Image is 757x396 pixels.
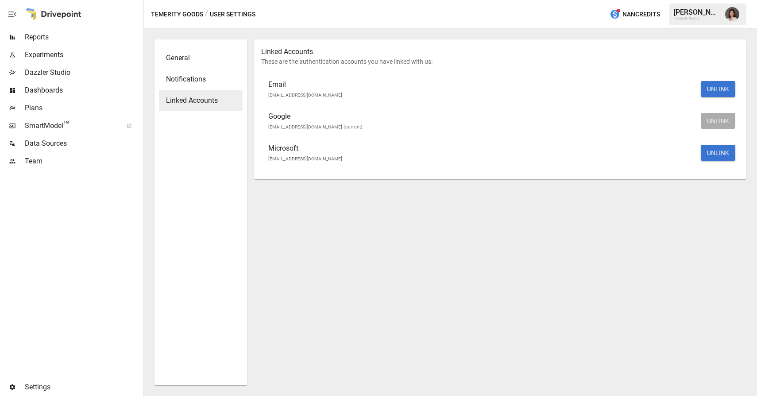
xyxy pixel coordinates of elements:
span: Email [268,79,697,90]
div: Temerity Goods [674,16,720,20]
button: NaNCredits [606,6,664,23]
div: / [205,9,208,20]
div: General [159,47,243,69]
button: Temerity Goods [151,9,203,20]
span: Linked Accounts [166,95,236,106]
span: [EMAIL_ADDRESS][DOMAIN_NAME] (current) [268,124,363,130]
p: These are the authentication accounts you have linked with us: [261,57,739,66]
div: Notifications [159,69,243,90]
span: General [166,53,236,63]
button: Franziska Ibscher [720,2,745,27]
span: Data Sources [25,138,142,149]
button: UNLINK [701,81,735,97]
span: Notifications [166,74,236,85]
span: [EMAIL_ADDRESS][DOMAIN_NAME] [268,156,342,162]
span: Settings [25,382,142,392]
span: Dazzler Studio [25,67,142,78]
span: SmartModel [25,120,117,131]
span: Team [25,156,142,167]
button: UNLINK [701,145,735,161]
img: Franziska Ibscher [725,7,739,21]
span: ™ [63,119,70,130]
span: Microsoft [268,143,697,154]
span: Plans [25,103,142,113]
p: Linked Accounts [261,47,739,57]
div: [PERSON_NAME] [674,8,720,16]
span: Experiments [25,50,142,60]
span: [EMAIL_ADDRESS][DOMAIN_NAME] [268,92,342,98]
button: UNLINK [701,113,735,129]
div: Linked Accounts [159,90,243,111]
span: Google [268,111,697,122]
span: Reports [25,32,142,43]
span: NaN Credits [622,9,660,20]
span: Dashboards [25,85,142,96]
